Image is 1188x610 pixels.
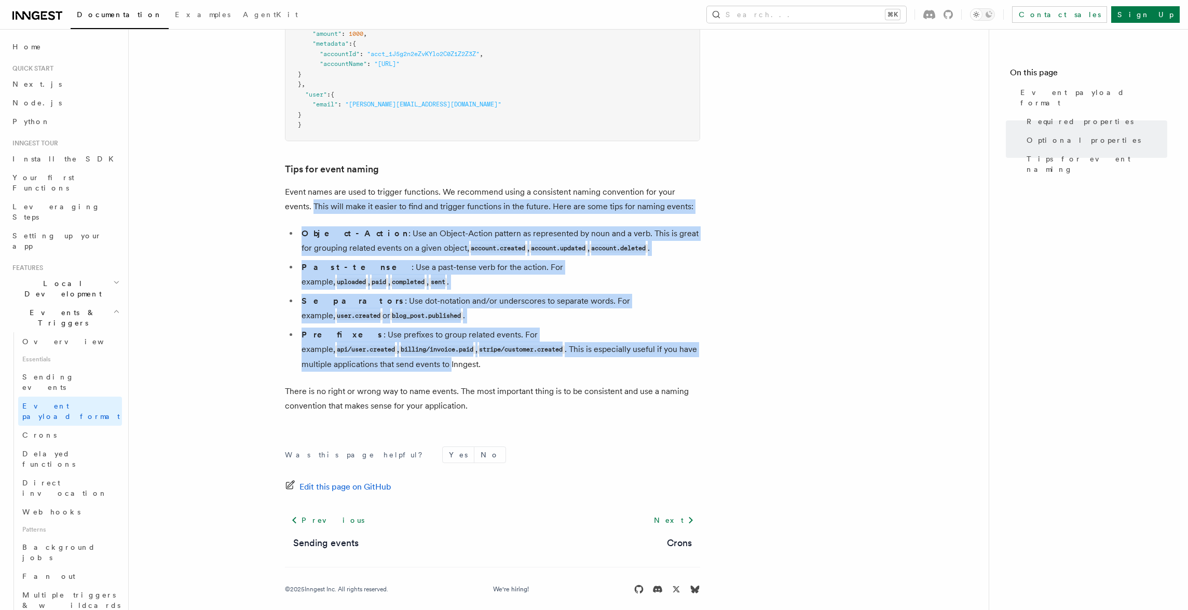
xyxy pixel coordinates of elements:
span: , [302,80,305,88]
span: Event payload format [22,402,120,421]
span: Documentation [77,10,162,19]
span: Install the SDK [12,155,120,163]
strong: Object-Action [302,228,408,238]
li: : Use prefixes to group related events. For example, , , . This is especially useful if you have ... [298,328,700,372]
a: Direct invocation [18,473,122,503]
code: uploaded [335,278,368,287]
span: Edit this page on GitHub [299,480,391,494]
span: } [298,71,302,78]
strong: Separators [302,296,405,306]
span: { [331,91,334,98]
kbd: ⌘K [885,9,900,20]
code: stripe/customer.created [477,345,565,354]
a: Webhooks [18,503,122,521]
a: Previous [285,511,371,530]
span: Node.js [12,99,62,107]
span: "acct_1J5g2n2eZvKYlo2C0Z1Z2Z3Z" [367,50,480,58]
span: AgentKit [243,10,298,19]
a: Crons [18,426,122,444]
span: Overview [22,337,129,346]
h4: On this page [1010,66,1167,83]
a: Event payload format [1016,83,1167,112]
span: Inngest tour [8,139,58,147]
a: Optional properties [1022,131,1167,150]
span: "user" [305,91,327,98]
span: Webhooks [22,508,80,516]
span: "amount" [312,30,342,37]
a: Python [8,112,122,131]
button: Search...⌘K [707,6,906,23]
span: Event payload format [1020,87,1167,108]
span: Features [8,264,43,272]
span: Home [12,42,42,52]
a: Tips for event naming [285,162,379,177]
p: Event names are used to trigger functions. We recommend using a consistent naming convention for ... [285,185,700,214]
span: } [298,121,302,128]
a: Next.js [8,75,122,93]
span: Next.js [12,80,62,88]
code: account.updated [529,244,588,253]
span: "email" [312,101,338,108]
span: { [352,40,356,47]
p: There is no right or wrong way to name events. The most important thing is to be consistent and u... [285,384,700,413]
a: Next [648,511,700,530]
span: Setting up your app [12,232,102,250]
span: "[PERSON_NAME][EMAIL_ADDRESS][DOMAIN_NAME]" [345,101,501,108]
a: Sending events [293,536,359,550]
p: Was this page helpful? [285,450,430,460]
span: : [360,50,363,58]
a: Edit this page on GitHub [285,480,391,494]
a: Install the SDK [8,150,122,168]
a: Required properties [1022,112,1167,131]
code: user.created [335,311,383,320]
span: : [327,91,331,98]
span: Fan out [22,572,75,580]
code: billing/invoice.paid [399,345,475,354]
a: Contact sales [1012,6,1107,23]
span: Tips for event naming [1027,154,1167,174]
a: Documentation [71,3,169,29]
a: Home [8,37,122,56]
button: Local Development [8,274,122,303]
span: Background jobs [22,543,95,562]
span: : [367,60,371,67]
span: : [342,30,345,37]
a: Overview [18,332,122,351]
span: } [298,80,302,88]
a: Examples [169,3,237,28]
span: 1000 [349,30,363,37]
a: AgentKit [237,3,304,28]
span: : [349,40,352,47]
a: Leveraging Steps [8,197,122,226]
span: , [480,50,483,58]
code: sent [429,278,447,287]
span: Delayed functions [22,450,75,468]
code: completed [390,278,427,287]
a: We're hiring! [493,585,529,593]
code: paid [370,278,388,287]
span: Examples [175,10,230,19]
button: Events & Triggers [8,303,122,332]
a: Setting up your app [8,226,122,255]
a: Fan out [18,567,122,586]
a: Background jobs [18,538,122,567]
a: Crons [667,536,692,550]
span: Direct invocation [22,479,107,497]
div: © 2025 Inngest Inc. All rights reserved. [285,585,388,593]
a: Delayed functions [18,444,122,473]
a: Tips for event naming [1022,150,1167,179]
strong: Prefixes [302,330,384,340]
span: Crons [22,431,57,439]
span: Sending events [22,373,74,391]
li: : Use a past-tense verb for the action. For example, , , , . [298,260,700,290]
span: "accountName" [320,60,367,67]
a: Sign Up [1111,6,1180,23]
button: Yes [443,447,474,463]
code: blog_post.published [390,311,463,320]
span: Essentials [18,351,122,368]
code: account.deleted [590,244,648,253]
a: Sending events [18,368,122,397]
span: Your first Functions [12,173,74,192]
span: } [298,111,302,118]
span: "metadata" [312,40,349,47]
